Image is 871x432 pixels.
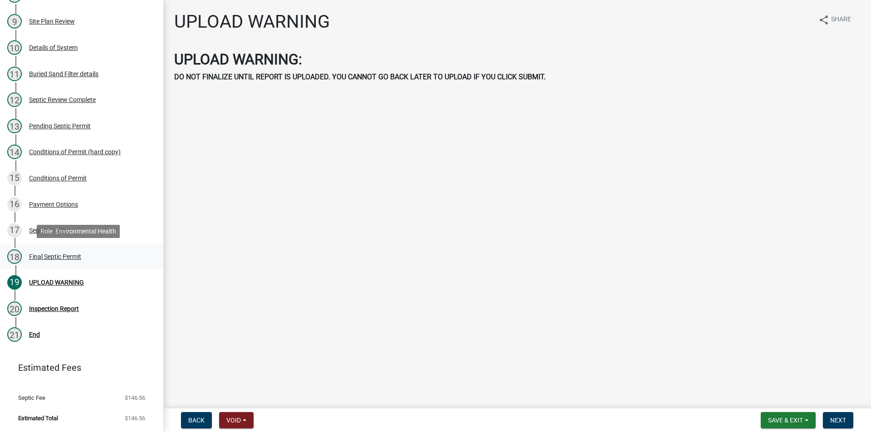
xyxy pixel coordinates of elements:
[818,15,829,25] i: share
[29,149,121,155] div: Conditions of Permit (hard copy)
[7,145,22,159] div: 14
[29,44,78,51] div: Details of System
[29,123,91,129] div: Pending Septic Permit
[174,11,330,33] h1: UPLOAD WARNING
[226,417,241,424] span: Void
[7,92,22,107] div: 12
[7,327,22,342] div: 21
[29,331,40,338] div: End
[7,171,22,185] div: 15
[29,71,98,77] div: Buried Sand Filter details
[823,412,853,428] button: Next
[219,412,254,428] button: Void
[7,67,22,81] div: 11
[29,227,69,233] div: Septic Receipt
[181,412,212,428] button: Back
[830,417,846,424] span: Next
[29,306,79,312] div: Inspection Report
[18,415,58,421] span: Estimated Total
[7,275,22,290] div: 19
[29,279,84,286] div: UPLOAD WARNING
[29,175,87,181] div: Conditions of Permit
[7,301,22,316] div: 20
[174,51,302,68] strong: UPLOAD WARNING:
[7,249,22,264] div: 18
[29,97,96,103] div: Septic Review Complete
[7,14,22,29] div: 9
[18,395,45,401] span: Septic Fee
[7,223,22,238] div: 17
[761,412,816,428] button: Save & Exit
[811,11,858,29] button: shareShare
[29,201,78,208] div: Payment Options
[188,417,205,424] span: Back
[125,395,145,401] span: $146.56
[7,197,22,212] div: 16
[7,40,22,55] div: 10
[29,253,81,260] div: Final Septic Permit
[174,73,546,81] strong: DO NOT FINALIZE UNTIL REPORT IS UPLOADED. YOU CANNOT GO BACK LATER TO UPLOAD IF YOU CLICK SUBMIT.
[125,415,145,421] span: $146.56
[7,119,22,133] div: 13
[29,18,75,24] div: Site Plan Review
[831,15,851,25] span: Share
[7,359,149,377] a: Estimated Fees
[768,417,803,424] span: Save & Exit
[37,225,120,238] div: Role: Environmental Health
